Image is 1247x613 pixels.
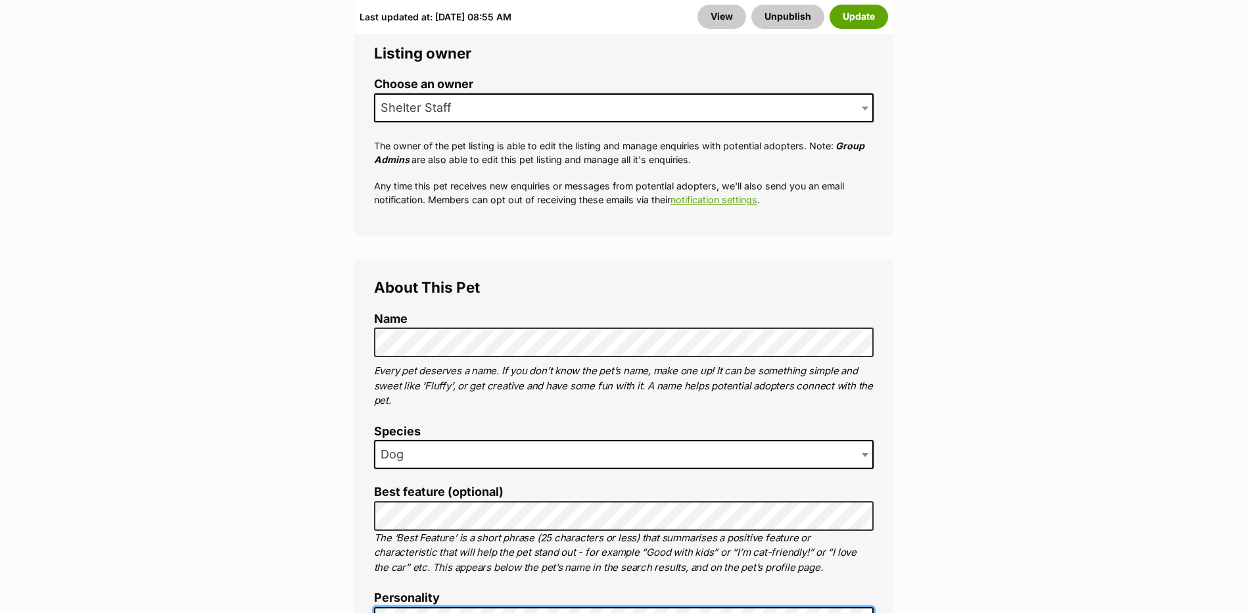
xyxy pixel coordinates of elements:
[374,425,874,439] label: Species
[374,278,480,296] span: About This Pet
[374,139,874,167] p: The owner of the pet listing is able to edit the listing and manage enquiries with potential adop...
[374,78,874,91] label: Choose an owner
[374,485,874,499] label: Best feature (optional)
[671,194,757,205] a: notification settings
[374,140,864,165] em: Group Admins
[374,531,874,576] p: The ‘Best Feature’ is a short phrase (25 characters or less) that summarises a positive feature o...
[375,99,465,117] span: Shelter Staff
[697,5,746,28] a: View
[374,312,874,326] label: Name
[375,445,417,464] span: Dog
[360,5,511,28] div: Last updated at: [DATE] 08:55 AM
[374,44,471,62] span: Listing owner
[374,364,874,408] p: Every pet deserves a name. If you don’t know the pet’s name, make one up! It can be something sim...
[830,5,888,28] button: Update
[751,5,824,28] button: Unpublish
[374,179,874,207] p: Any time this pet receives new enquiries or messages from potential adopters, we'll also send you...
[374,93,874,122] span: Shelter Staff
[374,591,874,605] label: Personality
[374,440,874,469] span: Dog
